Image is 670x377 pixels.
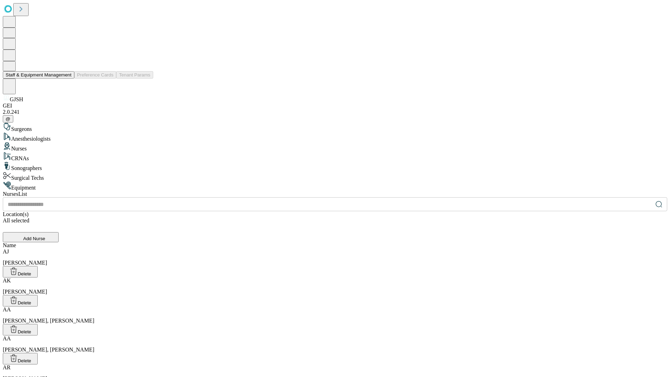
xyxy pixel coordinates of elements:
span: Delete [18,271,31,276]
div: Anesthesiologists [3,132,667,142]
div: Nurses [3,142,667,152]
div: Equipment [3,181,667,191]
div: [PERSON_NAME], [PERSON_NAME] [3,335,667,353]
span: Delete [18,300,31,305]
span: AK [3,278,11,283]
div: Surgical Techs [3,171,667,181]
button: Delete [3,353,38,364]
span: Location(s) [3,211,29,217]
button: Tenant Params [116,71,153,79]
span: Add Nurse [23,236,45,241]
div: All selected [3,217,667,224]
div: Nurses List [3,191,667,197]
span: Delete [18,329,31,334]
span: AR [3,364,10,370]
button: Preference Cards [74,71,116,79]
span: Delete [18,358,31,363]
div: [PERSON_NAME] [3,278,667,295]
span: GJSH [10,96,23,102]
button: Delete [3,266,38,278]
span: AJ [3,249,9,254]
div: Surgeons [3,123,667,132]
button: Staff & Equipment Management [3,71,74,79]
div: CRNAs [3,152,667,162]
span: AA [3,335,11,341]
button: @ [3,115,13,123]
div: GEI [3,103,667,109]
div: 2.0.241 [3,109,667,115]
div: [PERSON_NAME], [PERSON_NAME] [3,306,667,324]
div: Sonographers [3,162,667,171]
button: Add Nurse [3,232,59,242]
span: AA [3,306,11,312]
button: Delete [3,295,38,306]
div: [PERSON_NAME] [3,249,667,266]
button: Delete [3,324,38,335]
div: Name [3,242,667,249]
span: @ [6,116,10,121]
